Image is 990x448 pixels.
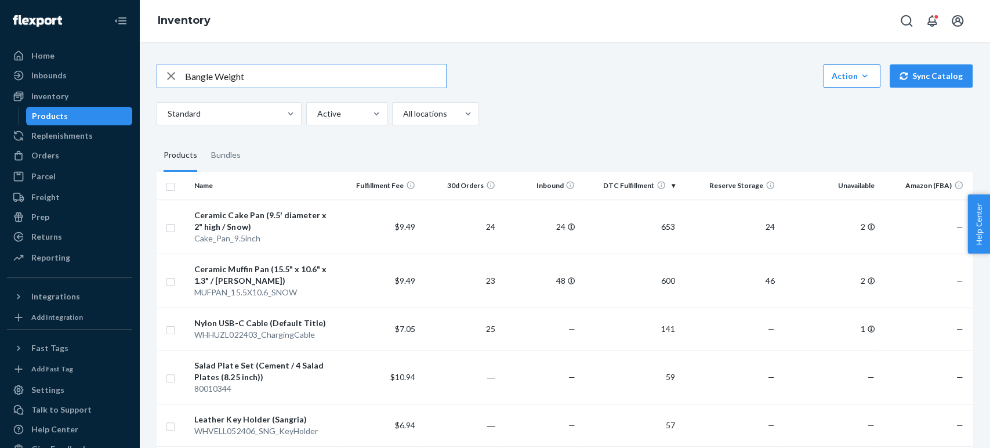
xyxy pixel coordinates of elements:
div: Fast Tags [31,342,68,354]
button: Open notifications [920,9,944,32]
div: Salad Plate Set (Cement / 4 Salad Plates (8.25 inch)) [194,360,335,383]
div: Returns [31,231,62,243]
td: 24 [500,200,580,254]
div: WHVELL052406_SNG_KeyHolder [194,425,335,437]
span: — [568,324,575,334]
a: Add Fast Tag [7,362,132,376]
span: — [956,372,963,382]
a: Inventory [158,14,211,27]
span: $9.49 [395,276,415,286]
div: WHHUZL022403_ChargingCable [194,329,335,341]
td: 46 [680,254,779,308]
input: Active [316,108,317,120]
a: Help Center [7,420,132,439]
td: ― [420,404,500,446]
div: Cake_Pan_9.5inch [194,233,335,244]
a: Orders [7,146,132,165]
button: Sync Catalog [890,64,973,88]
a: Freight [7,188,132,207]
a: Products [26,107,133,125]
th: Fulfillment Fee [340,172,420,200]
div: Inbounds [31,70,67,81]
input: All locations [402,108,403,120]
button: Close Navigation [109,9,132,32]
button: Action [823,64,880,88]
input: Standard [166,108,168,120]
div: Inventory [31,91,68,102]
td: 1 [779,308,879,350]
span: — [568,372,575,382]
span: $10.94 [390,372,415,382]
span: — [768,420,775,430]
img: Flexport logo [13,15,62,27]
div: Replenishments [31,130,93,142]
a: Inventory [7,87,132,106]
td: 141 [579,308,679,350]
th: Reserve Storage [680,172,779,200]
th: DTC Fulfillment [579,172,679,200]
span: — [956,222,963,232]
span: $7.05 [395,324,415,334]
th: Inbound [500,172,580,200]
div: Freight [31,192,60,203]
span: — [868,372,875,382]
div: Talk to Support [31,404,92,416]
a: Prep [7,208,132,226]
button: Open Search Box [895,9,918,32]
div: Leather Key Holder (Sangria) [194,414,335,425]
span: $6.94 [395,420,415,430]
div: Products [32,110,68,122]
input: Search inventory by name or sku [185,64,446,88]
span: — [768,372,775,382]
span: — [868,420,875,430]
th: Name [190,172,339,200]
div: Parcel [31,171,56,182]
th: Amazon (FBA) [879,172,973,200]
div: MUFPAN_15.5X10.6_SNOW [194,287,335,298]
span: — [956,324,963,334]
a: Parcel [7,167,132,186]
div: Home [31,50,55,62]
div: 80010344 [194,383,335,395]
td: 2 [779,254,879,308]
a: Reporting [7,248,132,267]
td: 25 [420,308,500,350]
a: Add Integration [7,310,132,324]
a: Replenishments [7,127,132,145]
a: Settings [7,381,132,399]
td: 48 [500,254,580,308]
span: — [768,324,775,334]
td: 24 [420,200,500,254]
a: Home [7,46,132,65]
td: ― [420,350,500,404]
div: Ceramic Muffin Pan (15.5" x 10.6" x 1.3" / [PERSON_NAME]) [194,263,335,287]
button: Help Center [967,194,990,254]
td: 23 [420,254,500,308]
td: 59 [579,350,679,404]
span: — [956,276,963,286]
button: Integrations [7,287,132,306]
div: Products [164,139,197,172]
div: Action [832,70,872,82]
td: 600 [579,254,679,308]
div: Reporting [31,252,70,263]
td: 653 [579,200,679,254]
button: Open account menu [946,9,969,32]
div: Help Center [31,424,78,435]
ol: breadcrumbs [148,4,220,38]
div: Bundles [211,139,241,172]
td: 57 [579,404,679,446]
div: Add Fast Tag [31,364,73,374]
div: Integrations [31,291,80,302]
div: Add Integration [31,312,83,322]
span: $9.49 [395,222,415,232]
a: Returns [7,227,132,246]
div: Ceramic Cake Pan (9.5' diameter x 2" high / Snow) [194,209,335,233]
span: — [956,420,963,430]
div: Nylon USB-C Cable (Default Title) [194,317,335,329]
button: Fast Tags [7,339,132,357]
div: Orders [31,150,59,161]
a: Talk to Support [7,400,132,419]
td: 2 [779,200,879,254]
